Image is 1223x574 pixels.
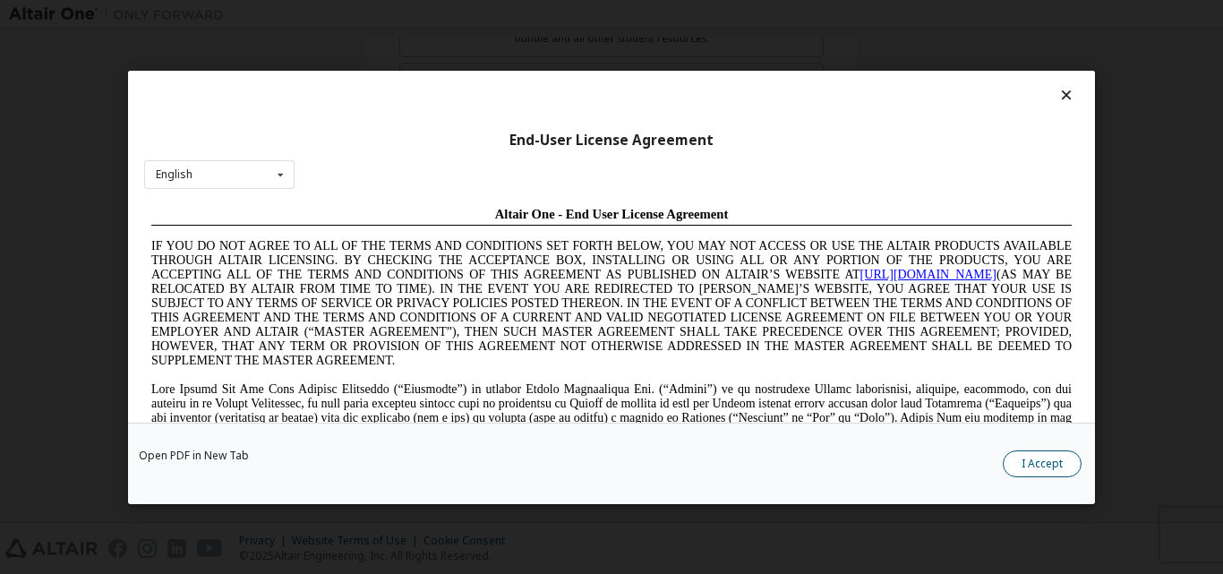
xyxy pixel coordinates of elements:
[144,131,1079,149] div: End-User License Agreement
[716,68,852,81] a: [URL][DOMAIN_NAME]
[351,7,585,21] span: Altair One - End User License Agreement
[156,169,192,180] div: English
[139,450,249,460] a: Open PDF in New Tab
[7,39,928,167] span: IF YOU DO NOT AGREE TO ALL OF THE TERMS AND CONDITIONS SET FORTH BELOW, YOU MAY NOT ACCESS OR USE...
[7,183,928,311] span: Lore Ipsumd Sit Ame Cons Adipisc Elitseddo (“Eiusmodte”) in utlabor Etdolo Magnaaliqua Eni. (“Adm...
[1003,450,1082,476] button: I Accept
